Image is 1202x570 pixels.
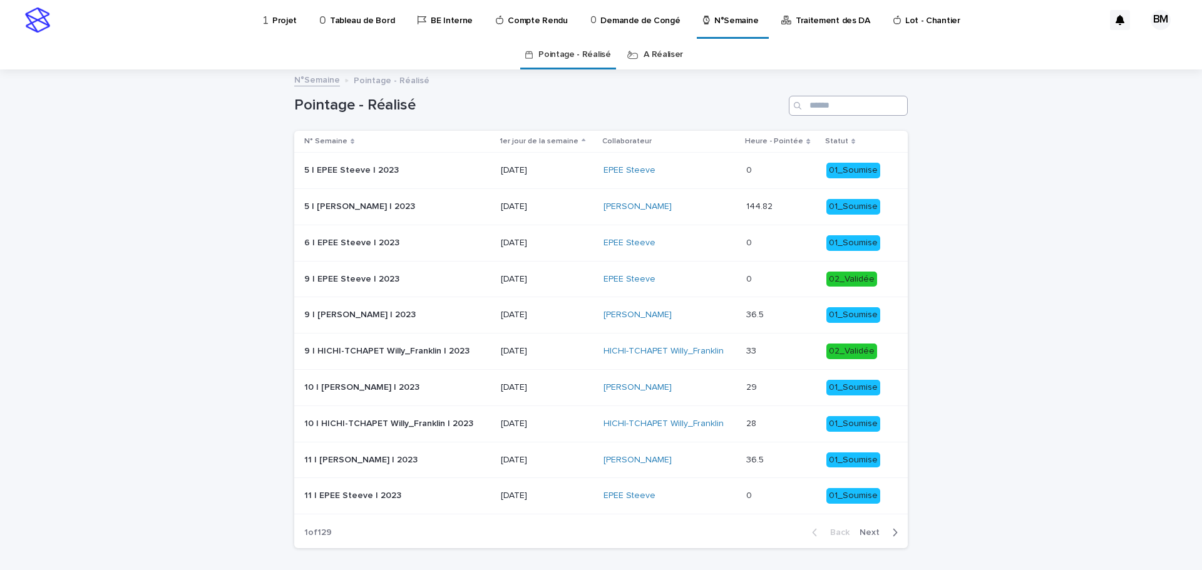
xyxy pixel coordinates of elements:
[826,380,880,395] div: 01_Soumise
[501,455,593,466] p: [DATE]
[860,528,887,537] span: Next
[304,488,404,501] p: 11 | EPEE Steeve | 2023
[304,163,401,176] p: 5 | EPEE Steeve | 2023
[294,478,908,514] tr: 11 | EPEE Steeve | 202311 | EPEE Steeve | 2023 [DATE]EPEE Steeve 00 01_Soumise
[826,416,880,432] div: 01_Soumise
[604,238,655,248] a: EPEE Steeve
[826,452,880,468] div: 01_Soumise
[294,297,908,333] tr: 9 | [PERSON_NAME] | 20239 | [PERSON_NAME] | 2023 [DATE][PERSON_NAME] 36.536.5 01_Soumise
[746,380,759,393] p: 29
[501,491,593,501] p: [DATE]
[789,96,908,116] input: Search
[746,416,759,429] p: 28
[500,135,578,148] p: 1er jour de la semaine
[826,488,880,504] div: 01_Soumise
[604,491,655,501] a: EPEE Steeve
[604,165,655,176] a: EPEE Steeve
[826,199,880,215] div: 01_Soumise
[823,528,850,537] span: Back
[501,274,593,285] p: [DATE]
[501,165,593,176] p: [DATE]
[604,455,672,466] a: [PERSON_NAME]
[304,416,476,429] p: 10 | HICHI-TCHAPET Willy_Franklin | 2023
[294,225,908,261] tr: 6 | EPEE Steeve | 20236 | EPEE Steeve | 2023 [DATE]EPEE Steeve 00 01_Soumise
[501,238,593,248] p: [DATE]
[745,135,803,148] p: Heure - Pointée
[304,199,418,212] p: 5 | [PERSON_NAME] | 2023
[746,488,754,501] p: 0
[294,261,908,297] tr: 9 | EPEE Steeve | 20239 | EPEE Steeve | 2023 [DATE]EPEE Steeve 00 02_Validée
[746,235,754,248] p: 0
[604,310,672,320] a: [PERSON_NAME]
[746,272,754,285] p: 0
[602,135,652,148] p: Collaborateur
[644,40,683,69] a: A Réaliser
[304,452,420,466] p: 11 | [PERSON_NAME] | 2023
[746,163,754,176] p: 0
[604,201,672,212] a: [PERSON_NAME]
[825,135,848,148] p: Statut
[294,517,342,548] p: 1 of 129
[501,346,593,357] p: [DATE]
[304,307,418,320] p: 9 | [PERSON_NAME] | 2023
[604,346,724,357] a: HICHI-TCHAPET Willy_Franklin
[826,272,877,287] div: 02_Validée
[294,188,908,225] tr: 5 | [PERSON_NAME] | 20235 | [PERSON_NAME] | 2023 [DATE][PERSON_NAME] 144.82144.82 01_Soumise
[802,527,855,538] button: Back
[294,442,908,478] tr: 11 | [PERSON_NAME] | 202311 | [PERSON_NAME] | 2023 [DATE][PERSON_NAME] 36.536.5 01_Soumise
[294,72,340,86] a: N°Semaine
[294,96,784,115] h1: Pointage - Réalisé
[855,527,908,538] button: Next
[1151,10,1171,30] div: BM
[501,201,593,212] p: [DATE]
[304,272,402,285] p: 9 | EPEE Steeve | 2023
[746,307,766,320] p: 36.5
[501,382,593,393] p: [DATE]
[294,369,908,405] tr: 10 | [PERSON_NAME] | 202310 | [PERSON_NAME] | 2023 [DATE][PERSON_NAME] 2929 01_Soumise
[826,235,880,251] div: 01_Soumise
[826,344,877,359] div: 02_Validée
[304,135,347,148] p: N° Semaine
[304,380,422,393] p: 10 | [PERSON_NAME] | 2023
[746,344,759,357] p: 33
[304,235,402,248] p: 6 | EPEE Steeve | 2023
[294,405,908,442] tr: 10 | HICHI-TCHAPET Willy_Franklin | 202310 | HICHI-TCHAPET Willy_Franklin | 2023 [DATE]HICHI-TCHA...
[826,163,880,178] div: 01_Soumise
[25,8,50,33] img: stacker-logo-s-only.png
[354,73,429,86] p: Pointage - Réalisé
[294,153,908,189] tr: 5 | EPEE Steeve | 20235 | EPEE Steeve | 2023 [DATE]EPEE Steeve 00 01_Soumise
[746,199,775,212] p: 144.82
[826,307,880,323] div: 01_Soumise
[746,452,766,466] p: 36.5
[604,419,724,429] a: HICHI-TCHAPET Willy_Franklin
[604,382,672,393] a: [PERSON_NAME]
[501,310,593,320] p: [DATE]
[294,333,908,370] tr: 9 | HICHI-TCHAPET Willy_Franklin | 20239 | HICHI-TCHAPET Willy_Franklin | 2023 [DATE]HICHI-TCHAPE...
[538,40,610,69] a: Pointage - Réalisé
[604,274,655,285] a: EPEE Steeve
[501,419,593,429] p: [DATE]
[304,344,472,357] p: 9 | HICHI-TCHAPET Willy_Franklin | 2023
